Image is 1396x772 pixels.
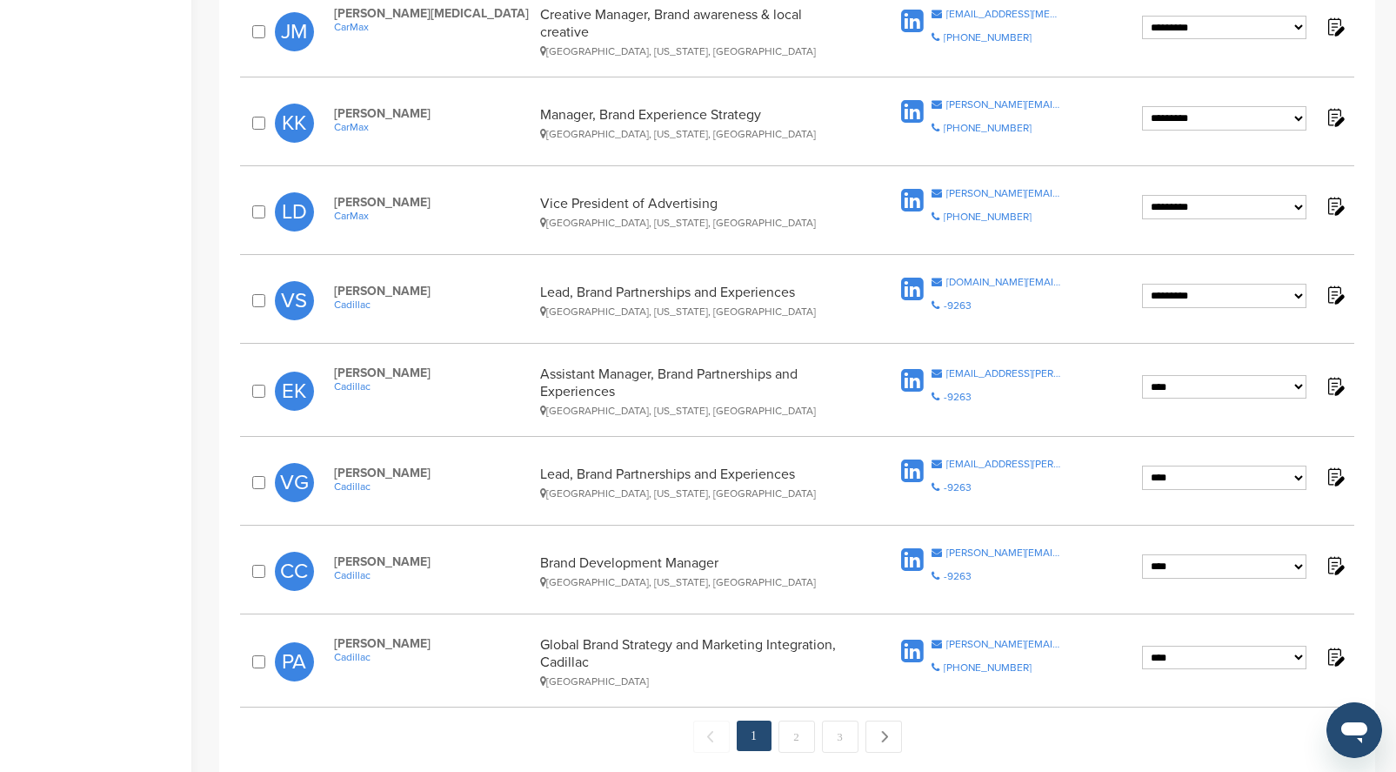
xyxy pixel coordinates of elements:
a: Cadillac [334,380,531,393]
img: Notes [1324,284,1346,305]
span: PA [275,642,314,681]
div: [GEOGRAPHIC_DATA], [US_STATE], [GEOGRAPHIC_DATA] [540,487,850,500]
em: 1 [737,721,771,751]
div: Assistant Manager, Brand Partnerships and Experiences [540,366,850,417]
span: [PERSON_NAME] [334,366,531,380]
a: Cadillac [334,299,531,311]
span: [PERSON_NAME] [334,284,531,299]
div: -9263 [944,482,972,493]
span: [PERSON_NAME] [334,636,531,651]
div: [PHONE_NUMBER] [944,662,1032,673]
a: Cadillac [334,480,531,493]
div: [PHONE_NUMBER] [944,211,1032,222]
div: -9263 [944,571,972,581]
img: Notes [1324,554,1346,576]
a: CarMax [334,121,531,133]
div: [GEOGRAPHIC_DATA], [US_STATE], [GEOGRAPHIC_DATA] [540,576,850,588]
div: [GEOGRAPHIC_DATA], [US_STATE], [GEOGRAPHIC_DATA] [540,128,850,140]
div: [PERSON_NAME][EMAIL_ADDRESS][PERSON_NAME][DOMAIN_NAME] [946,639,1062,649]
div: [GEOGRAPHIC_DATA], [US_STATE], [GEOGRAPHIC_DATA] [540,305,850,318]
img: Notes [1324,195,1346,217]
img: Notes [1324,375,1346,397]
span: KK [275,104,314,143]
a: Next → [865,721,902,753]
a: 2 [778,721,815,753]
span: [PERSON_NAME] [334,466,531,480]
div: -9263 [944,300,972,311]
div: Global Brand Strategy and Marketing Integration, Cadillac [540,636,850,688]
div: Lead, Brand Partnerships and Experiences [540,284,850,318]
span: EK [275,372,314,411]
a: Cadillac [334,651,531,663]
span: JM [275,12,314,51]
div: Vice President of Advertising [540,195,850,229]
div: [PERSON_NAME][EMAIL_ADDRESS][PERSON_NAME][DOMAIN_NAME] [946,547,1062,558]
iframe: Button to launch messaging window [1326,702,1382,758]
a: CarMax [334,21,531,33]
span: [PERSON_NAME] [334,554,531,569]
div: [EMAIL_ADDRESS][PERSON_NAME][DOMAIN_NAME] [946,459,1062,469]
div: [GEOGRAPHIC_DATA], [US_STATE], [GEOGRAPHIC_DATA] [540,217,850,229]
div: [PERSON_NAME][EMAIL_ADDRESS][DOMAIN_NAME] [946,188,1062,198]
span: [PERSON_NAME] [334,106,531,121]
div: [GEOGRAPHIC_DATA] [540,675,850,688]
div: Manager, Brand Experience Strategy [540,106,850,140]
div: [EMAIL_ADDRESS][MEDICAL_DATA][DOMAIN_NAME] [946,9,1062,19]
div: Brand Development Manager [540,554,850,588]
a: 3 [822,721,858,753]
div: [GEOGRAPHIC_DATA], [US_STATE], [GEOGRAPHIC_DATA] [540,45,850,57]
span: LD [275,192,314,232]
span: VG [275,463,314,502]
span: CC [275,552,314,591]
div: [EMAIL_ADDRESS][PERSON_NAME][DOMAIN_NAME] [946,368,1062,379]
div: [DOMAIN_NAME][EMAIL_ADDRESS][PERSON_NAME][DOMAIN_NAME] [946,277,1062,287]
div: -9263 [944,392,972,402]
img: Notes [1324,16,1346,37]
a: Cadillac [334,569,531,581]
span: ← Previous [693,721,730,753]
span: VS [275,281,314,320]
div: [PHONE_NUMBER] [944,123,1032,133]
div: Creative Manager, Brand awareness & local creative [540,6,850,57]
img: Notes [1324,646,1346,668]
span: [PERSON_NAME] [334,195,531,210]
img: Notes [1324,106,1346,128]
span: [PERSON_NAME][MEDICAL_DATA] [334,6,531,21]
a: CarMax [334,210,531,222]
div: [GEOGRAPHIC_DATA], [US_STATE], [GEOGRAPHIC_DATA] [540,405,850,417]
div: [PERSON_NAME][EMAIL_ADDRESS][DOMAIN_NAME] [946,99,1062,110]
div: [PHONE_NUMBER] [944,32,1032,43]
img: Notes [1324,466,1346,487]
div: Lead, Brand Partnerships and Experiences [540,466,850,500]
